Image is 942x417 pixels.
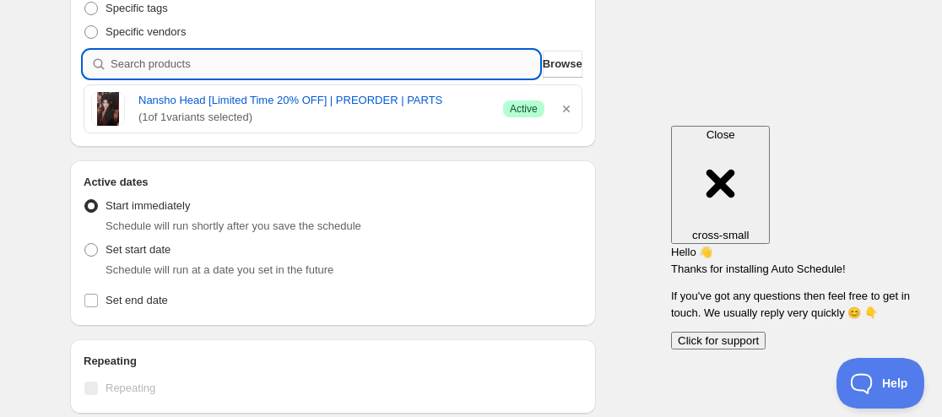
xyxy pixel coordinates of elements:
span: Start immediately [106,199,190,212]
input: Search products [111,51,539,78]
span: Browse [543,56,582,73]
span: Active [510,102,538,116]
h2: Repeating [84,353,582,370]
span: Specific tags [106,2,168,14]
span: Schedule will run shortly after you save the schedule [106,219,361,232]
span: Set start date [106,243,171,256]
span: Repeating [106,382,155,394]
iframe: Help Scout Beacon - Messages and Notifications [663,107,934,358]
span: Set end date [106,294,168,306]
span: ( 1 of 1 variants selected) [138,109,490,126]
button: Browse [543,51,582,78]
iframe: Help Scout Beacon - Open [836,358,925,409]
a: Nansho Head [Limited Time 20% OFF] | PREORDER | PARTS [138,92,490,109]
span: Schedule will run at a date you set in the future [106,263,333,276]
h2: Active dates [84,174,582,191]
span: Specific vendors [106,25,186,38]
